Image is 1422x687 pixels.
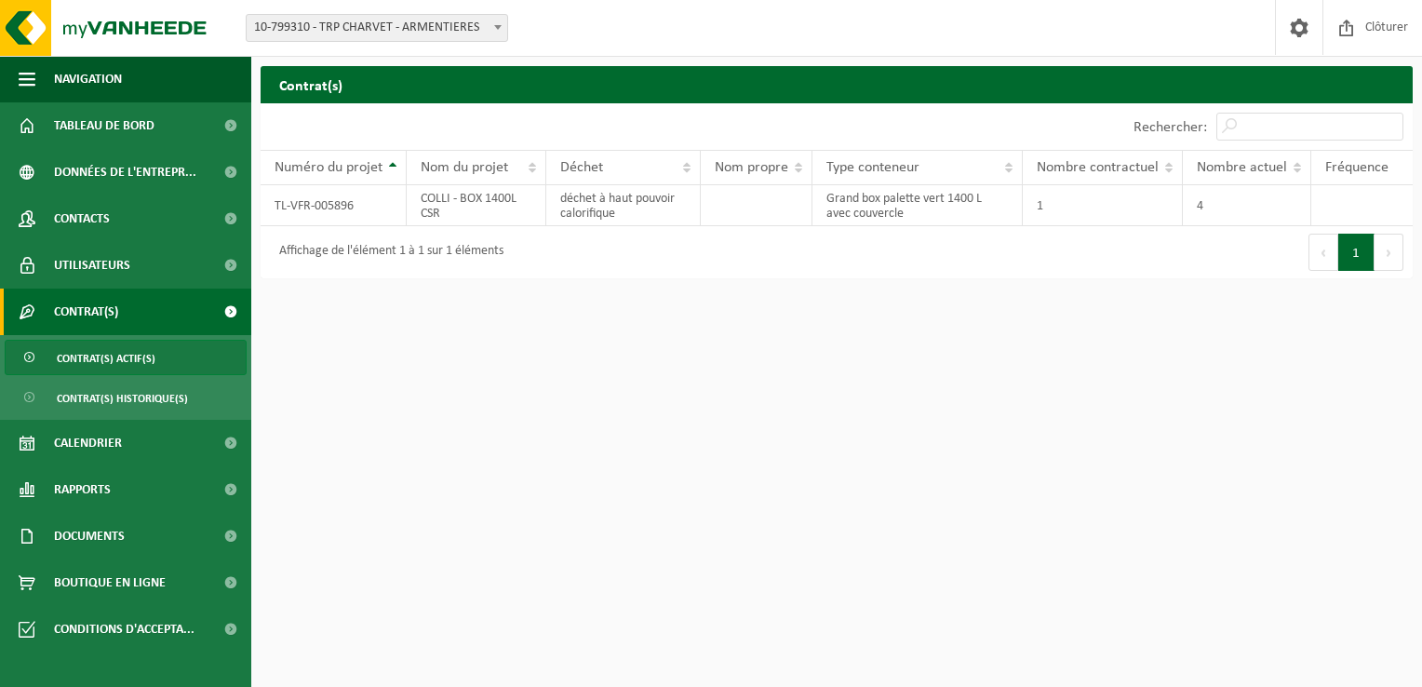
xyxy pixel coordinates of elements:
[246,14,508,42] span: 10-799310 - TRP CHARVET - ARMENTIERES
[54,289,118,335] span: Contrat(s)
[826,160,919,175] span: Type conteneur
[421,160,508,175] span: Nom du projet
[57,341,155,376] span: Contrat(s) actif(s)
[1037,160,1159,175] span: Nombre contractuel
[54,195,110,242] span: Contacts
[54,102,154,149] span: Tableau de bord
[275,160,382,175] span: Numéro du projet
[261,66,1413,102] h2: Contrat(s)
[54,420,122,466] span: Calendrier
[247,15,507,41] span: 10-799310 - TRP CHARVET - ARMENTIERES
[54,56,122,102] span: Navigation
[1325,160,1388,175] span: Fréquence
[5,340,247,375] a: Contrat(s) actif(s)
[261,185,407,226] td: TL-VFR-005896
[1134,120,1207,135] label: Rechercher:
[715,160,788,175] span: Nom propre
[1183,185,1311,226] td: 4
[270,236,503,269] div: Affichage de l'élément 1 à 1 sur 1 éléments
[5,380,247,415] a: Contrat(s) historique(s)
[54,242,130,289] span: Utilisateurs
[407,185,545,226] td: COLLI - BOX 1400L CSR
[1023,185,1183,226] td: 1
[54,513,125,559] span: Documents
[560,160,603,175] span: Déchet
[1308,234,1338,271] button: Previous
[54,149,196,195] span: Données de l'entrepr...
[1197,160,1287,175] span: Nombre actuel
[54,606,195,653] span: Conditions d'accepta...
[54,559,166,606] span: Boutique en ligne
[54,466,111,513] span: Rapports
[57,381,188,416] span: Contrat(s) historique(s)
[1375,234,1403,271] button: Next
[812,185,1023,226] td: Grand box palette vert 1400 L avec couvercle
[1338,234,1375,271] button: 1
[546,185,702,226] td: déchet à haut pouvoir calorifique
